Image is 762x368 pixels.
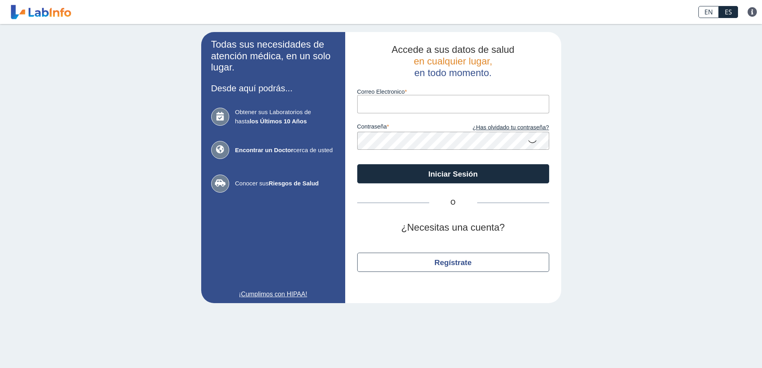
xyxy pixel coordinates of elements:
h2: ¿Necesitas una cuenta? [357,222,549,233]
a: ¡Cumplimos con HIPAA! [211,290,335,299]
button: Regístrate [357,253,549,272]
b: los Últimos 10 Años [250,118,307,125]
span: en todo momento. [414,67,492,78]
span: Accede a sus datos de salud [392,44,514,55]
span: Conocer sus [235,179,335,188]
a: ES [719,6,738,18]
label: Correo Electronico [357,88,549,95]
a: EN [698,6,719,18]
a: ¿Has olvidado tu contraseña? [453,123,549,132]
span: en cualquier lugar, [414,56,492,66]
span: cerca de usted [235,146,335,155]
button: Iniciar Sesión [357,164,549,183]
h2: Todas sus necesidades de atención médica, en un solo lugar. [211,39,335,73]
span: Obtener sus Laboratorios de hasta [235,108,335,126]
b: Encontrar un Doctor [235,147,294,153]
span: O [429,198,477,207]
b: Riesgos de Salud [269,180,319,187]
h3: Desde aquí podrás... [211,83,335,93]
label: contraseña [357,123,453,132]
